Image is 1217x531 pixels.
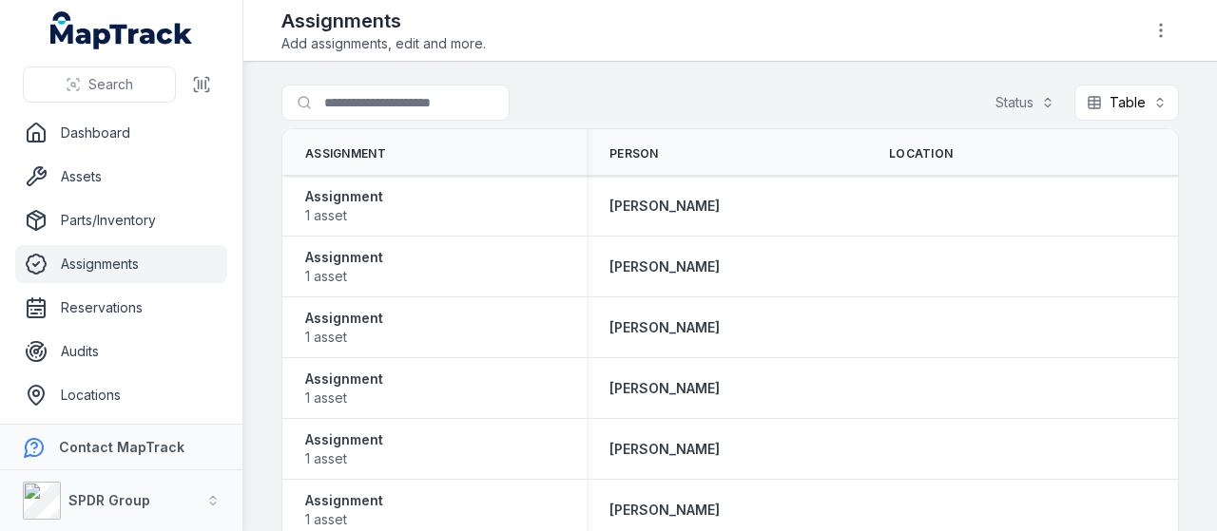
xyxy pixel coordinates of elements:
[305,370,383,408] a: Assignment1 asset
[609,379,720,398] a: [PERSON_NAME]
[305,510,383,529] span: 1 asset
[281,34,486,53] span: Add assignments, edit and more.
[88,75,133,94] span: Search
[609,257,720,276] a: [PERSON_NAME]
[305,248,383,286] a: Assignment1 asset
[609,146,659,161] span: Person
[305,187,383,206] strong: Assignment
[15,332,227,370] a: Audits
[281,8,486,34] h2: Assignments
[15,245,227,283] a: Assignments
[305,267,383,286] span: 1 asset
[305,430,383,449] strong: Assignment
[50,11,193,49] a: MapTrack
[305,187,383,225] a: Assignment1 asset
[305,449,383,468] span: 1 asset
[68,492,150,508] strong: SPDR Group
[983,85,1067,121] button: Status
[305,309,383,328] strong: Assignment
[609,318,720,337] a: [PERSON_NAME]
[305,389,383,408] span: 1 asset
[889,146,953,161] span: Location
[305,370,383,389] strong: Assignment
[305,491,383,510] strong: Assignment
[305,248,383,267] strong: Assignment
[15,289,227,327] a: Reservations
[609,440,720,459] a: [PERSON_NAME]
[15,158,227,196] a: Assets
[23,66,176,103] button: Search
[305,309,383,347] a: Assignment1 asset
[15,376,227,414] a: Locations
[609,501,720,520] a: [PERSON_NAME]
[15,420,227,458] a: People
[305,206,383,225] span: 1 asset
[305,491,383,529] a: Assignment1 asset
[15,201,227,239] a: Parts/Inventory
[609,197,720,216] a: [PERSON_NAME]
[305,328,383,347] span: 1 asset
[59,439,184,455] strong: Contact MapTrack
[15,114,227,152] a: Dashboard
[305,430,383,468] a: Assignment1 asset
[1074,85,1179,121] button: Table
[305,146,386,161] span: Assignment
